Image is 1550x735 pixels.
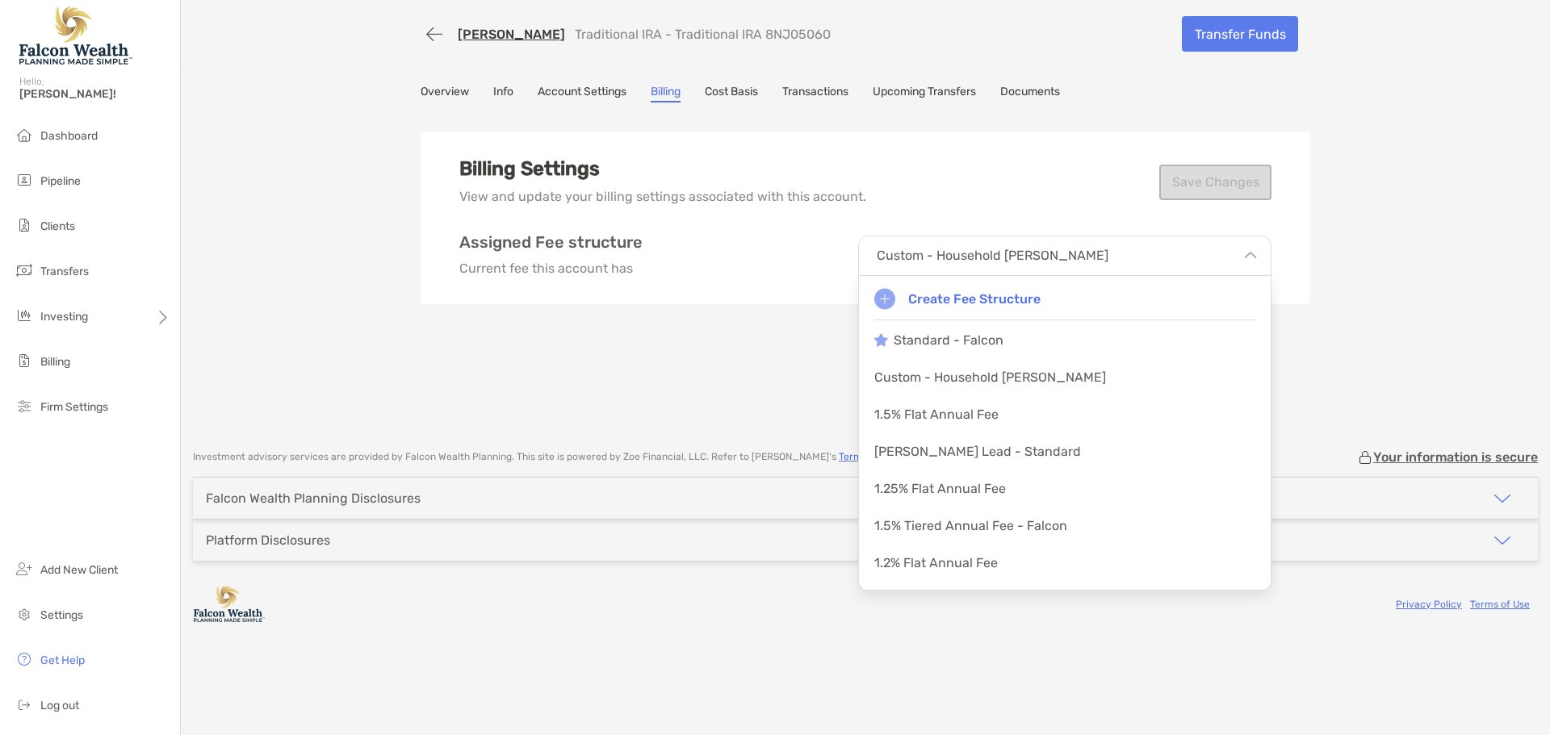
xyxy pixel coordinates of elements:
[40,608,83,622] span: Settings
[839,451,899,462] a: Terms of Use
[40,174,81,188] span: Pipeline
[15,351,34,370] img: billing icon
[15,215,34,235] img: clients icon
[874,288,895,310] img: Add Icon
[1182,16,1298,52] a: Transfer Funds
[40,400,108,414] span: Firm Settings
[705,85,758,102] a: Cost Basis
[874,332,888,348] img: Option Icon
[874,555,998,570] p: 1.2% Flat Annual Fee
[1493,489,1512,508] img: icon arrow
[782,85,848,102] a: Transactions
[19,87,170,101] span: [PERSON_NAME]!
[874,518,1067,533] p: 1.5% Tiered Annual Fee - Falcon
[1493,531,1512,550] img: icon arrow
[874,370,1106,385] p: Custom - Household [PERSON_NAME]
[459,186,866,207] p: View and update your billing settings associated with this account.
[874,444,1081,459] p: [PERSON_NAME] Lead - Standard
[40,355,70,369] span: Billing
[873,85,976,102] a: Upcoming Transfers
[40,310,88,324] span: Investing
[40,563,118,577] span: Add New Client
[15,559,34,578] img: add_new_client icon
[1000,85,1060,102] a: Documents
[193,586,266,622] img: company logo
[493,85,513,102] a: Info
[575,27,831,42] p: Traditional IRA - Traditional IRA 8NJ05060
[40,129,98,143] span: Dashboard
[1373,449,1538,465] p: Your information is secure
[538,85,626,102] a: Account Settings
[15,261,34,280] img: transfers icon
[458,27,565,42] a: [PERSON_NAME]
[40,654,85,667] span: Get Help
[15,604,34,624] img: settings icon
[193,451,1138,463] p: Investment advisory services are provided by Falcon Wealth Planning . This site is powered by Zoe...
[877,248,1108,263] p: Custom - Household [PERSON_NAME]
[459,157,866,180] h3: Billing Settings
[206,491,421,506] div: Falcon Wealth Planning Disclosures
[40,265,89,278] span: Transfers
[15,649,34,669] img: get-help icon
[40,699,79,712] span: Log out
[15,306,34,325] img: investing icon
[1396,599,1462,610] a: Privacy Policy
[894,332,1003,348] p: Standard - Falcon
[874,407,999,422] p: 1.5% Flat Annual Fee
[206,532,330,548] div: Platform Disclosures
[40,219,75,233] span: Clients
[15,396,34,416] img: firm-settings icon
[421,85,469,102] a: Overview
[459,232,643,252] h5: Assigned Fee structure
[1470,599,1530,610] a: Terms of Use
[15,695,34,714] img: logout icon
[651,85,681,102] a: Billing
[874,481,1006,496] p: 1.25% Flat Annual Fee
[19,6,132,65] img: Falcon Wealth Planning Logo
[15,170,34,190] img: pipeline icon
[459,258,643,278] p: Current fee this account has
[908,289,1041,309] p: Create Fee Structure
[15,125,34,144] img: dashboard icon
